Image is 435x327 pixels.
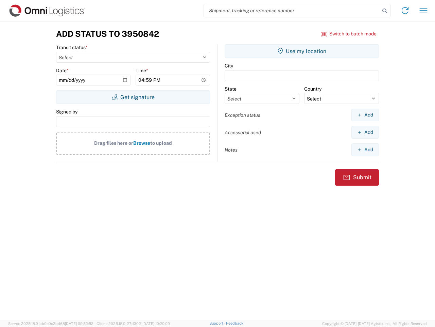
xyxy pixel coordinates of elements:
[56,29,159,39] h3: Add Status to 3950842
[94,140,133,146] span: Drag files here or
[322,321,427,327] span: Copyright © [DATE]-[DATE] Agistix Inc., All Rights Reserved
[56,67,69,74] label: Date
[225,86,237,92] label: State
[142,322,170,326] span: [DATE] 10:20:09
[225,44,379,58] button: Use my location
[321,28,377,40] button: Switch to batch mode
[351,143,379,156] button: Add
[8,322,93,326] span: Server: 2025.18.0-bb0e0c2bd68
[136,67,148,74] label: Time
[133,140,150,146] span: Browse
[226,321,243,325] a: Feedback
[351,126,379,139] button: Add
[56,90,210,104] button: Get signature
[150,140,172,146] span: to upload
[225,112,260,118] label: Exception status
[335,169,379,186] button: Submit
[56,44,88,50] label: Transit status
[209,321,226,325] a: Support
[225,129,261,136] label: Accessorial used
[225,147,238,153] label: Notes
[225,63,233,69] label: City
[351,109,379,121] button: Add
[97,322,170,326] span: Client: 2025.18.0-27d3021
[56,109,77,115] label: Signed by
[304,86,321,92] label: Country
[204,4,380,17] input: Shipment, tracking or reference number
[65,322,93,326] span: [DATE] 09:52:52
